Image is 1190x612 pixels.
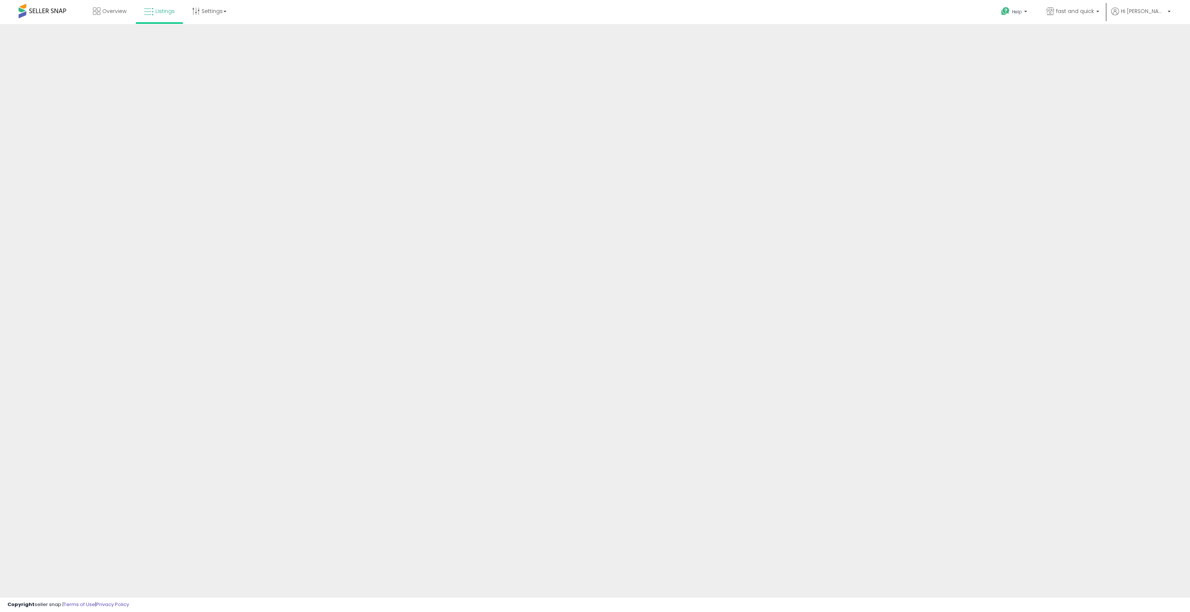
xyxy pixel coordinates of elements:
[1012,9,1022,15] span: Help
[1121,7,1165,15] span: Hi [PERSON_NAME]
[1001,7,1010,16] i: Get Help
[1056,7,1094,15] span: fast and quick
[1111,7,1171,24] a: Hi [PERSON_NAME]
[102,7,126,15] span: Overview
[995,1,1035,24] a: Help
[155,7,175,15] span: Listings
